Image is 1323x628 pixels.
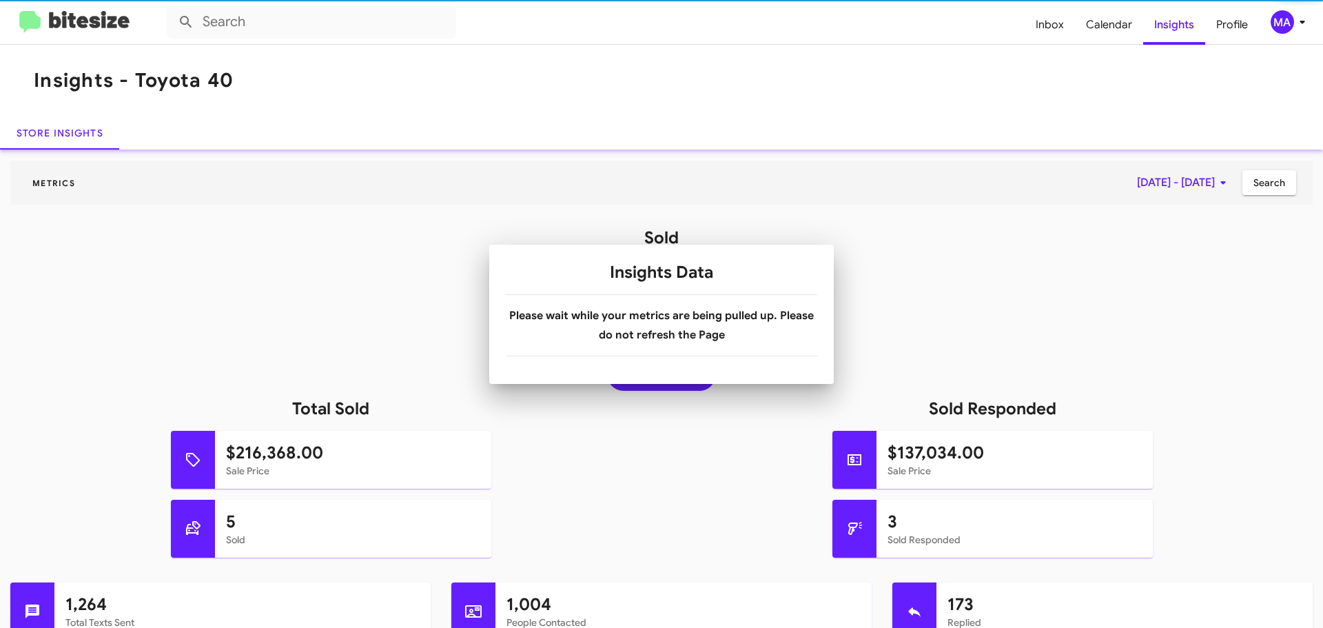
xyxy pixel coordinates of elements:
h1: Insights - Toyota 40 [34,70,234,92]
mat-card-subtitle: Sold [226,533,480,547]
span: Metrics [21,178,86,188]
h1: 1,004 [506,594,861,616]
h1: Insights Data [506,261,817,283]
h1: 173 [947,594,1302,616]
b: Please wait while your metrics are being pulled up. Please do not refresh the Page [509,309,814,342]
h1: 5 [226,511,480,533]
span: Calendar [1075,5,1143,45]
span: [DATE] - [DATE] [1137,170,1231,195]
h1: 1,264 [65,594,420,616]
mat-card-subtitle: Sold Responded [888,533,1142,547]
mat-card-subtitle: Sale Price [226,464,480,478]
span: Profile [1205,5,1259,45]
h1: 3 [888,511,1142,533]
span: Insights [1143,5,1205,45]
span: Search [1253,170,1285,195]
span: Inbox [1025,5,1075,45]
input: Search [167,6,456,39]
h1: $216,368.00 [226,442,480,464]
mat-card-subtitle: Sale Price [888,464,1142,478]
h1: Sold Responded [661,398,1323,420]
h1: $137,034.00 [888,442,1142,464]
div: MA [1271,10,1294,34]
